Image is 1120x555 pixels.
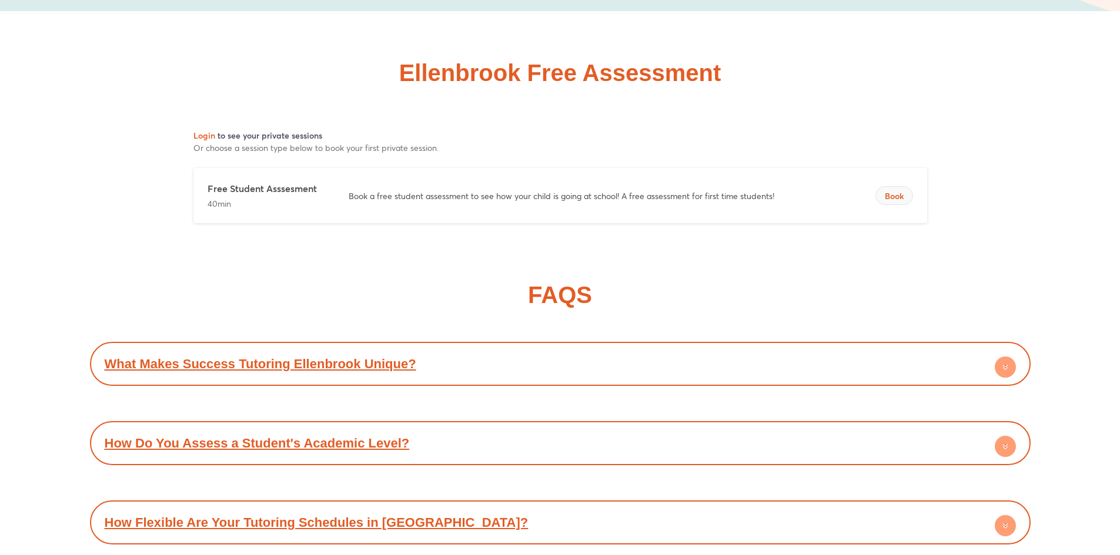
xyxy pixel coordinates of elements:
[96,427,1025,459] div: How Do You Assess a Student's Academic Level?
[105,356,416,371] a: What Makes Success Tutoring Ellenbrook Unique?
[96,506,1025,539] div: How Flexible Are Your Tutoring Schedules in [GEOGRAPHIC_DATA]?
[105,436,410,450] a: How Do You Assess a Student's Academic Level?
[924,422,1120,555] iframe: Chat Widget
[96,348,1025,380] div: What Makes Success Tutoring Ellenbrook Unique?
[105,515,529,530] a: How Flexible Are Your Tutoring Schedules in [GEOGRAPHIC_DATA]?
[399,61,721,85] h2: Ellenbrook Free Assessment
[528,283,592,307] h2: FAQS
